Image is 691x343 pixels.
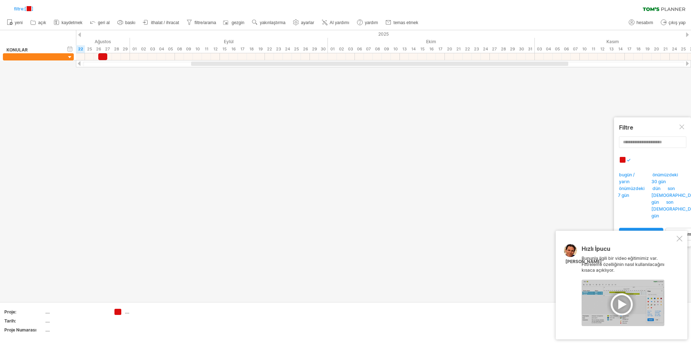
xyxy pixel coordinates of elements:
font: 28 [114,46,119,51]
font: 08 [177,46,182,51]
div: Salı, 25 Kasım 2025 [679,45,688,53]
font: Bununla ilgili bir video eğitimimiz var. Filtreleme özelliğinin nasıl kullanılacağını kısaca açık... [582,256,664,273]
font: 03 [537,46,542,51]
a: ayarlar [291,18,316,27]
div: Pazartesi, 6 Ekim 2025 [355,45,364,53]
a: AI yardımı [320,18,352,27]
div: Çarşamba, 24 Eylül 2025 [283,45,292,53]
font: ithalat / ihracat [151,20,179,25]
div: Cuma, 26 Eylül 2025 [301,45,310,53]
font: 05 [168,46,173,51]
font: yakınlaştırma [260,20,285,25]
div: Pazartesi, 20 Ekim 2025 [445,45,454,53]
div: Salı, 23 Eylül 2025 [274,45,283,53]
font: 17 [627,46,631,51]
font: .... [125,309,129,315]
div: Perşembe, 4 Eylül 2025 [157,45,166,53]
font: 09 [384,46,389,51]
font: 04 [546,46,551,51]
font: önümüzdeki 30 gün [651,172,678,184]
font: baskı [125,20,136,25]
font: 02 [141,46,146,51]
font: 2025 [378,31,389,37]
font: Proje: [4,309,17,315]
div: Cuma, 10 Ekim 2025 [391,45,400,53]
div: Salı, 2 Eylül 2025 [139,45,148,53]
font: [ [24,6,26,11]
div: Çarşamba, 8 Ekim 2025 [373,45,382,53]
div: Çarşamba, 5 Kasım 2025 [553,45,562,53]
font: Filtre [619,124,633,131]
div: Salı, 18 Kasım 2025 [634,45,643,53]
font: Kasım [606,39,619,44]
font: 15 [420,46,425,51]
a: geri al [88,18,112,27]
font: 27 [105,46,110,51]
font: 05 [555,46,560,51]
font: yardım [365,20,378,25]
font: 21 [663,46,668,51]
font: 31 [528,46,532,51]
div: Pazartesi, 3 Kasım 2025 [535,45,544,53]
font: ] [32,6,33,11]
font: çıkış yap [669,20,686,25]
font: 27 [492,46,497,51]
font: geri al [98,20,110,25]
font: önümüzdeki [619,186,645,191]
div: Çarşamba, 17 Eylül 2025 [238,45,247,53]
font: 14 [618,46,623,51]
font: 28 [501,46,506,51]
div: Perşembe, 23 Ekim 2025 [472,45,481,53]
font: 16 [429,46,434,51]
font: bugün / [619,172,634,177]
div: Salı, 21 Ekim 2025 [454,45,463,53]
font: 07 [573,46,578,51]
div: Perşembe, 30 Ekim 2025 [517,45,526,53]
a: açık [28,18,48,27]
div: Çarşamba, 1 Ekim 2025 [328,45,337,53]
font: .... [45,327,50,333]
div: Pazartesi, 13 Ekim 2025 [400,45,409,53]
div: Cuma, 17 Ekim 2025 [436,45,445,53]
div: Cuma, 21 Kasım 2025 [661,45,670,53]
font: 13 [609,46,614,51]
div: Eylül 2025 [130,38,328,45]
div: Salı, 16 Eylül 2025 [229,45,238,53]
font: gezgin [232,20,244,25]
div: Çarşamba, 29 Ekim 2025 [508,45,517,53]
font: 18 [249,46,254,51]
a: çıkış yap [659,18,688,27]
div: Pazartesi, 24 Kasım 2025 [670,45,679,53]
div: Çarşamba, 19 Kasım 2025 [643,45,652,53]
font: filtre: [14,6,24,12]
a: baskı [116,18,138,27]
div: Çarşamba, 27 Ağustos 2025 [103,45,112,53]
font: 17 [438,46,442,51]
div: Cuma, 7 Kasım 2025 [571,45,580,53]
div: Çarşamba, 3 Eylül 2025 [148,45,157,53]
font: Ağustos [95,39,111,44]
font: AI yardımı [330,20,349,25]
div: Pazartesi, 27 Ekim 2025 [490,45,499,53]
div: Çarşamba, 10 Eylül 2025 [193,45,202,53]
font: 11 [205,46,208,51]
a: hesabım [627,18,655,27]
font: 07 [366,46,371,51]
div: Perşembe, 28 Ağustos 2025 [112,45,121,53]
font: temas etmek [393,20,418,25]
div: Pazartesi, 17 Kasım 2025 [625,45,634,53]
font: 23 [276,46,281,51]
div: Perşembe, 6 Kasım 2025 [562,45,571,53]
font: 12 [213,46,218,51]
font: 29 [123,46,128,51]
div: Salı, 7 Ekim 2025 [364,45,373,53]
div: Cuma, 5 Eylül 2025 [166,45,175,53]
font: 22 [78,46,83,51]
font: filtre/arama [194,20,216,25]
font: 04 [159,46,164,51]
font: kaydetmek [62,20,82,25]
div: Perşembe, 2 Ekim 2025 [337,45,346,53]
font: yarın [619,179,629,184]
font: .... [45,309,50,315]
div: Salı, 9 Eylül 2025 [184,45,193,53]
